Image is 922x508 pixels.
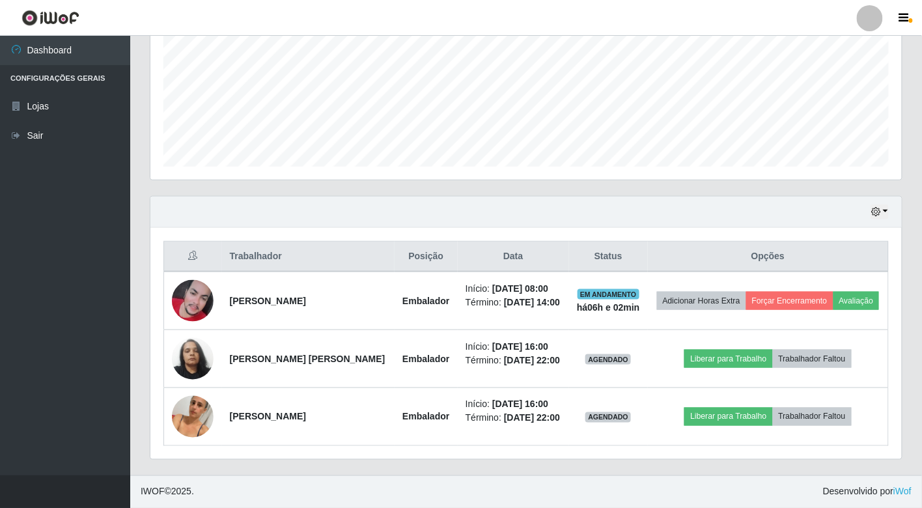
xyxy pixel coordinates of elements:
button: Forçar Encerramento [746,292,833,310]
img: 1754941954755.jpeg [172,380,214,454]
li: Início: [466,398,561,412]
button: Trabalhador Faltou [773,350,852,368]
img: CoreUI Logo [21,10,79,26]
span: EM ANDAMENTO [578,289,639,300]
li: Início: [466,282,561,296]
th: Status [569,242,649,272]
time: [DATE] 16:00 [492,341,548,352]
strong: [PERSON_NAME] [PERSON_NAME] [230,354,385,364]
strong: Embalador [402,412,449,422]
th: Posição [395,242,458,272]
button: Liberar para Trabalho [684,350,772,368]
img: 1735296854752.jpeg [172,280,214,322]
span: AGENDADO [585,354,631,365]
span: © 2025 . [141,485,194,499]
strong: Embalador [402,296,449,306]
strong: Embalador [402,354,449,364]
li: Término: [466,296,561,309]
li: Início: [466,340,561,354]
img: 1649948956045.jpeg [172,330,214,387]
time: [DATE] 08:00 [492,283,548,294]
button: Adicionar Horas Extra [657,292,746,310]
strong: [PERSON_NAME] [230,412,306,422]
li: Término: [466,354,561,367]
button: Avaliação [833,292,880,310]
time: [DATE] 16:00 [492,399,548,410]
time: [DATE] 22:00 [504,413,560,423]
span: AGENDADO [585,412,631,423]
li: Término: [466,412,561,425]
th: Opções [648,242,888,272]
time: [DATE] 14:00 [504,297,560,307]
th: Data [458,242,569,272]
button: Liberar para Trabalho [684,408,772,426]
span: IWOF [141,487,165,497]
time: [DATE] 22:00 [504,355,560,365]
th: Trabalhador [222,242,395,272]
button: Trabalhador Faltou [773,408,852,426]
a: iWof [893,487,912,497]
strong: há 06 h e 02 min [577,302,640,313]
span: Desenvolvido por [823,485,912,499]
strong: [PERSON_NAME] [230,296,306,306]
